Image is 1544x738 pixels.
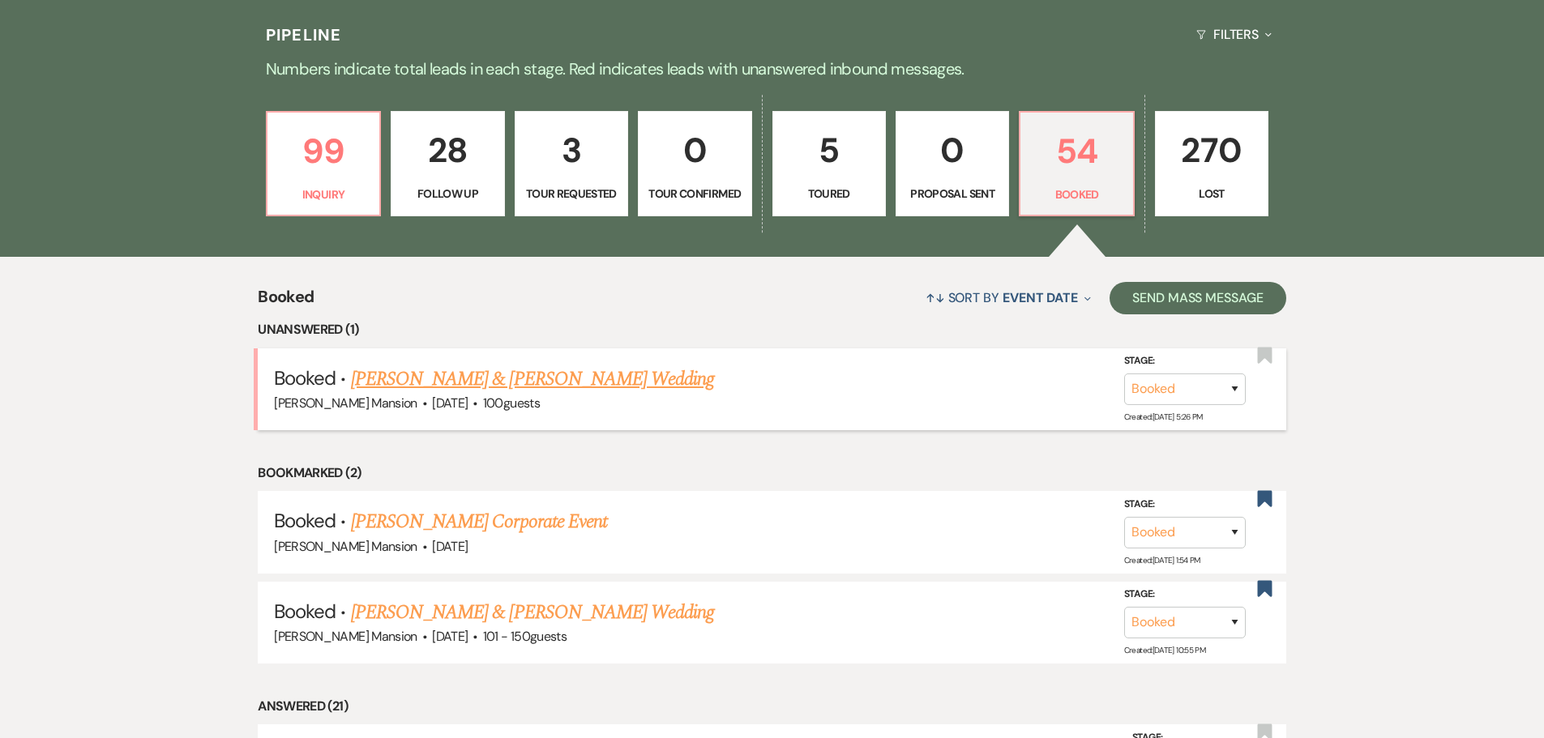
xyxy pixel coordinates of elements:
[525,185,618,203] p: Tour Requested
[258,319,1286,340] li: Unanswered (1)
[1190,13,1278,56] button: Filters
[274,508,336,533] span: Booked
[1165,185,1258,203] p: Lost
[401,185,494,203] p: Follow Up
[1155,111,1268,216] a: 270Lost
[274,538,417,555] span: [PERSON_NAME] Mansion
[1019,111,1134,216] a: 54Booked
[638,111,751,216] a: 0Tour Confirmed
[926,289,945,306] span: ↑↓
[351,365,714,394] a: [PERSON_NAME] & [PERSON_NAME] Wedding
[401,123,494,177] p: 28
[1165,123,1258,177] p: 270
[1124,352,1246,370] label: Stage:
[783,123,875,177] p: 5
[525,123,618,177] p: 3
[274,365,336,390] span: Booked
[274,599,336,624] span: Booked
[483,395,540,412] span: 100 guests
[783,185,875,203] p: Toured
[277,124,370,178] p: 99
[266,111,381,216] a: 99Inquiry
[515,111,628,216] a: 3Tour Requested
[432,628,468,645] span: [DATE]
[351,598,714,627] a: [PERSON_NAME] & [PERSON_NAME] Wedding
[772,111,886,216] a: 5Toured
[1124,586,1246,604] label: Stage:
[277,186,370,203] p: Inquiry
[483,628,567,645] span: 101 - 150 guests
[1110,282,1286,314] button: Send Mass Message
[391,111,504,216] a: 28Follow Up
[648,123,741,177] p: 0
[1003,289,1078,306] span: Event Date
[432,538,468,555] span: [DATE]
[648,185,741,203] p: Tour Confirmed
[896,111,1009,216] a: 0Proposal Sent
[274,395,417,412] span: [PERSON_NAME] Mansion
[258,696,1286,717] li: Answered (21)
[258,463,1286,484] li: Bookmarked (2)
[1124,412,1203,422] span: Created: [DATE] 5:26 PM
[266,23,342,46] h3: Pipeline
[1030,124,1123,178] p: 54
[906,185,999,203] p: Proposal Sent
[432,395,468,412] span: [DATE]
[1124,496,1246,514] label: Stage:
[1124,555,1200,565] span: Created: [DATE] 1:54 PM
[351,507,607,536] a: [PERSON_NAME] Corporate Event
[906,123,999,177] p: 0
[1030,186,1123,203] p: Booked
[1124,645,1205,655] span: Created: [DATE] 10:55 PM
[189,56,1356,82] p: Numbers indicate total leads in each stage. Red indicates leads with unanswered inbound messages.
[258,284,314,319] span: Booked
[274,628,417,645] span: [PERSON_NAME] Mansion
[919,276,1097,319] button: Sort By Event Date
